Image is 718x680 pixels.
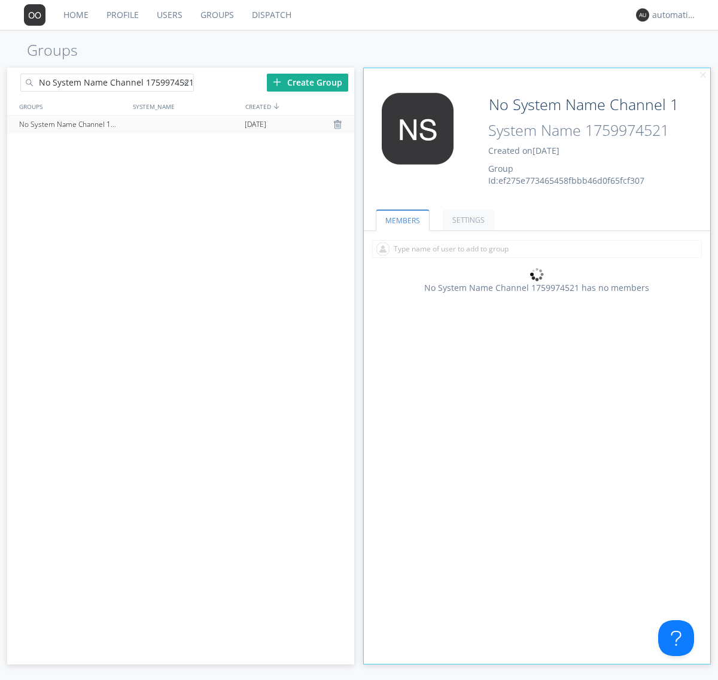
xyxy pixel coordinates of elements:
img: 373638.png [636,8,649,22]
img: 373638.png [24,4,45,26]
iframe: Toggle Customer Support [658,620,694,656]
input: Type name of user to add to group [372,240,702,258]
div: automation+dispatcher0014 [652,9,697,21]
a: MEMBERS [376,210,430,231]
a: SETTINGS [443,210,494,230]
input: System Name [484,119,677,142]
input: Search groups [20,74,194,92]
a: No System Name Channel 1759974521[DATE] [7,116,354,133]
img: spin.svg [530,267,544,282]
span: Created on [488,145,559,156]
div: GROUPS [16,98,127,115]
div: Create Group [267,74,348,92]
img: plus.svg [273,78,281,86]
div: No System Name Channel 1759974521 [16,116,128,133]
div: No System Name Channel 1759974521 has no members [364,282,711,294]
img: cancel.svg [699,71,707,80]
div: CREATED [242,98,355,115]
span: [DATE] [245,116,266,133]
span: [DATE] [533,145,559,156]
img: 373638.png [373,93,463,165]
div: SYSTEM_NAME [130,98,242,115]
input: Group Name [484,93,677,117]
span: Group Id: ef275e773465458fbbb46d0f65fcf307 [488,163,644,186]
